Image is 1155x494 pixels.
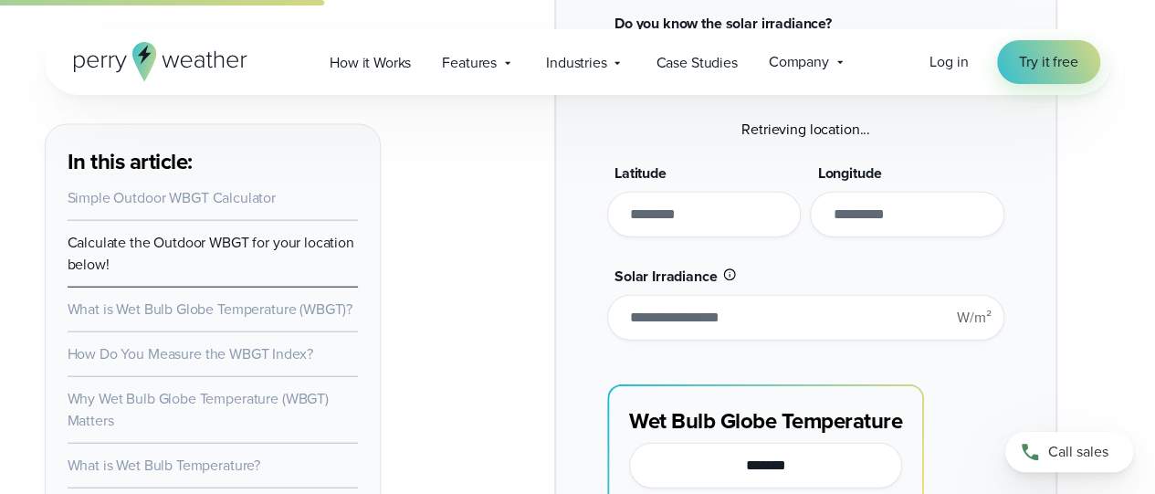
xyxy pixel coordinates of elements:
a: Case Studies [640,44,752,81]
span: Solar Irradiance [614,266,718,287]
span: Log in [929,51,968,72]
span: Company [769,51,829,73]
a: How Do You Measure the WBGT Index? [68,343,313,364]
span: Do you know the solar irradiance? [614,13,832,34]
a: Try it free [997,40,1099,84]
a: Log in [929,51,968,73]
a: What is Wet Bulb Temperature? [68,455,261,476]
h3: In this article: [68,147,358,176]
span: How it Works [330,52,411,74]
a: Call sales [1005,432,1133,472]
span: Case Studies [656,52,737,74]
a: Calculate the Outdoor WBGT for your location below! [68,232,354,275]
a: Why Wet Bulb Globe Temperature (WBGT) Matters [68,388,329,431]
span: Industries [546,52,606,74]
a: How it Works [314,44,426,81]
span: Call sales [1048,441,1108,463]
span: Latitude [614,163,667,184]
span: Features [442,52,497,74]
a: Simple Outdoor WBGT Calculator [68,187,276,208]
span: Longitude [817,163,881,184]
a: What is Wet Bulb Globe Temperature (WBGT)? [68,299,353,320]
span: Try it free [1019,51,1077,73]
span: Retrieving location... [741,119,870,140]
